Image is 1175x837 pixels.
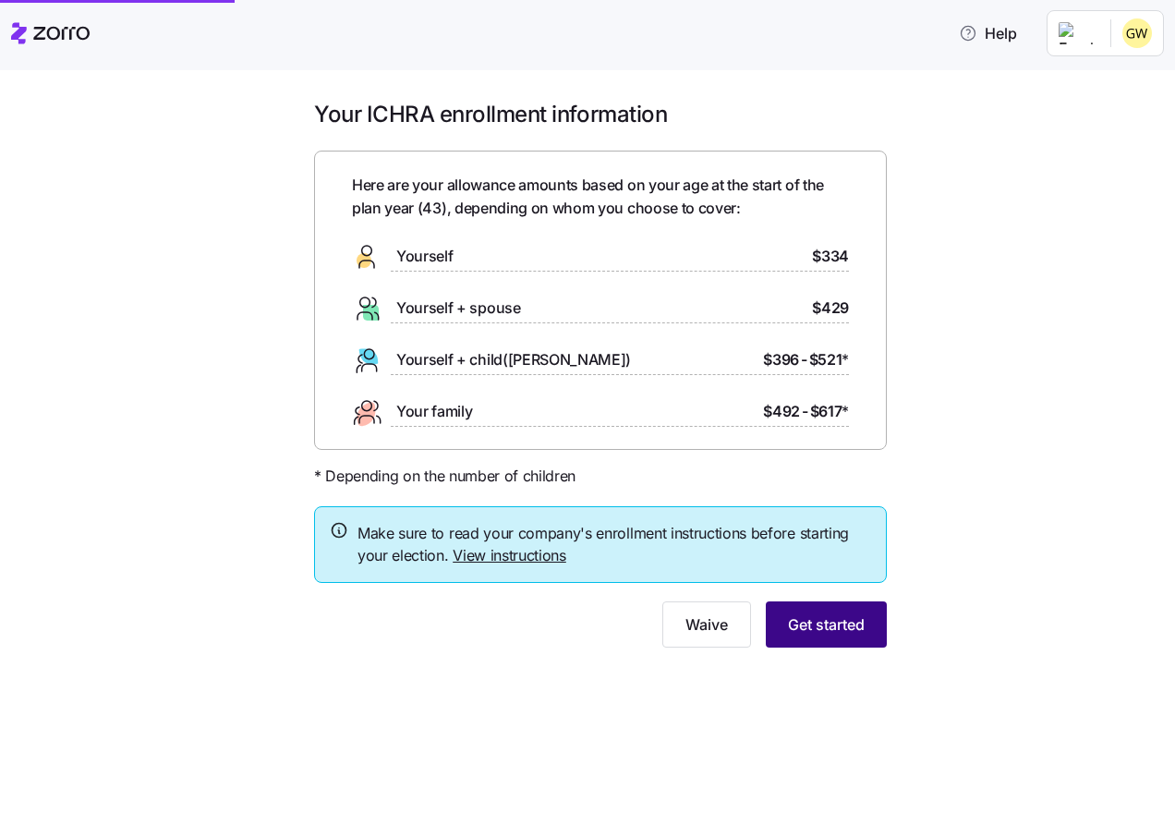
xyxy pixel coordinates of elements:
span: $521 [809,348,849,371]
span: - [802,400,808,423]
span: $617 [810,400,849,423]
h1: Your ICHRA enrollment information [314,100,887,128]
span: $334 [812,245,849,268]
a: View instructions [453,546,566,564]
span: Yourself + child([PERSON_NAME]) [396,348,631,371]
img: 6b6624ff877b538bdfb59b2a2589c777 [1122,18,1152,48]
span: Help [959,22,1017,44]
span: Get started [788,613,865,636]
span: * Depending on the number of children [314,465,575,488]
button: Waive [662,601,751,648]
span: Your family [396,400,472,423]
span: $429 [812,297,849,320]
span: Yourself [396,245,453,268]
span: $492 [763,400,800,423]
button: Get started [766,601,887,648]
span: - [801,348,807,371]
span: Make sure to read your company's enrollment instructions before starting your election. [357,522,871,568]
span: Waive [685,613,728,636]
span: $396 [763,348,799,371]
span: Yourself + spouse [396,297,521,320]
span: Here are your allowance amounts based on your age at the start of the plan year ( 43 ), depending... [352,174,849,220]
button: Help [944,15,1032,52]
img: Employer logo [1059,22,1096,44]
